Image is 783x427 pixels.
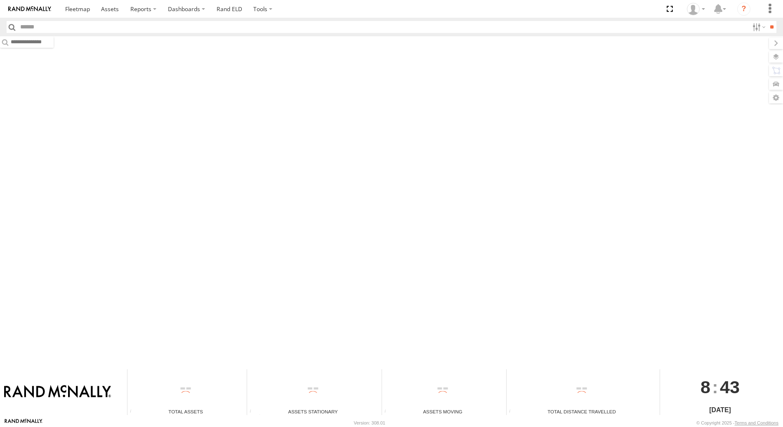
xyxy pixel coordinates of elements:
[354,420,385,425] div: Version: 308.01
[382,409,394,415] div: Total number of assets current in transit.
[507,408,657,415] div: Total Distance Travelled
[749,21,767,33] label: Search Filter Options
[507,409,519,415] div: Total distance travelled by all assets within specified date range and applied filters
[5,419,42,427] a: Visit our Website
[247,409,259,415] div: Total number of assets current stationary.
[382,408,503,415] div: Assets Moving
[737,2,750,16] i: ?
[735,420,778,425] a: Terms and Conditions
[127,409,140,415] div: Total number of Enabled Assets
[247,408,379,415] div: Assets Stationary
[127,408,244,415] div: Total Assets
[769,92,783,103] label: Map Settings
[4,385,111,399] img: Rand McNally
[8,6,51,12] img: rand-logo.svg
[700,369,710,405] span: 8
[684,3,708,15] div: Gene Roberts
[720,369,740,405] span: 43
[660,405,780,415] div: [DATE]
[660,369,780,405] div: :
[696,420,778,425] div: © Copyright 2025 -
